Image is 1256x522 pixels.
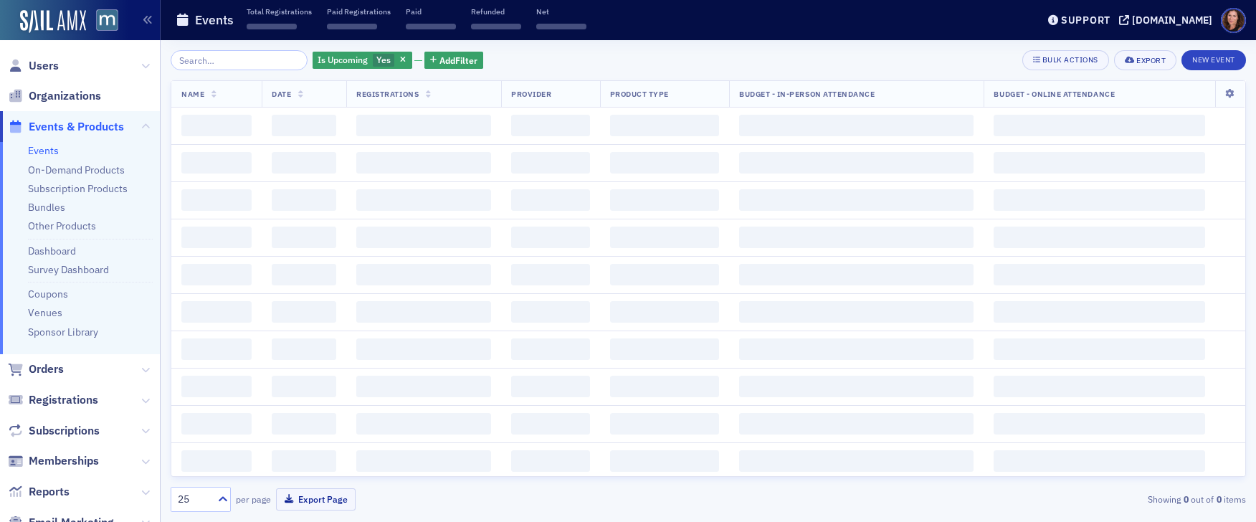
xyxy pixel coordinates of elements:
span: ‌ [536,24,586,29]
span: ‌ [739,189,974,211]
span: Users [29,58,59,74]
span: ‌ [272,189,336,211]
span: ‌ [356,450,491,472]
span: ‌ [272,227,336,248]
span: ‌ [994,227,1205,248]
input: Search… [171,50,308,70]
p: Total Registrations [247,6,312,16]
a: Survey Dashboard [28,263,109,276]
button: Export [1114,50,1176,70]
div: 25 [178,492,209,507]
span: Registrations [356,89,419,99]
span: ‌ [511,338,590,360]
div: Showing out of items [898,493,1246,506]
span: ‌ [610,115,719,136]
span: Budget - Online Attendance [994,89,1115,99]
span: ‌ [356,189,491,211]
span: ‌ [356,413,491,435]
a: Bundles [28,201,65,214]
span: ‌ [272,115,336,136]
div: Yes [313,52,412,70]
span: ‌ [610,152,719,174]
button: Export Page [276,488,356,511]
a: Users [8,58,59,74]
span: ‌ [181,189,252,211]
span: ‌ [181,264,252,285]
span: ‌ [610,338,719,360]
span: ‌ [356,338,491,360]
a: Dashboard [28,245,76,257]
strong: 0 [1181,493,1191,506]
span: ‌ [181,450,252,472]
strong: 0 [1214,493,1224,506]
span: ‌ [994,189,1205,211]
p: Refunded [471,6,521,16]
span: ‌ [610,376,719,397]
span: ‌ [181,152,252,174]
span: ‌ [610,301,719,323]
a: Subscriptions [8,423,100,439]
span: Subscriptions [29,423,100,439]
span: ‌ [739,413,974,435]
span: ‌ [994,115,1205,136]
span: ‌ [994,450,1205,472]
span: ‌ [994,413,1205,435]
span: Name [181,89,204,99]
span: ‌ [739,338,974,360]
span: ‌ [356,301,491,323]
label: per page [236,493,271,506]
p: Paid [406,6,456,16]
span: ‌ [739,264,974,285]
a: On-Demand Products [28,163,125,176]
a: Sponsor Library [28,326,98,338]
span: ‌ [247,24,297,29]
a: Reports [8,484,70,500]
h1: Events [195,11,234,29]
span: ‌ [511,227,590,248]
span: ‌ [739,301,974,323]
span: ‌ [739,115,974,136]
div: Support [1061,14,1110,27]
div: Export [1136,57,1166,65]
a: Registrations [8,392,98,408]
span: ‌ [181,301,252,323]
span: ‌ [181,376,252,397]
span: Reports [29,484,70,500]
span: Date [272,89,291,99]
span: ‌ [272,338,336,360]
span: ‌ [610,264,719,285]
span: ‌ [356,227,491,248]
a: View Homepage [86,9,118,34]
span: ‌ [994,338,1205,360]
span: ‌ [327,24,377,29]
img: SailAMX [96,9,118,32]
span: ‌ [272,376,336,397]
button: New Event [1181,50,1246,70]
span: Provider [511,89,551,99]
a: Events [28,144,59,157]
span: ‌ [511,115,590,136]
span: ‌ [181,338,252,360]
a: Orders [8,361,64,377]
span: ‌ [356,264,491,285]
span: ‌ [406,24,456,29]
span: ‌ [356,115,491,136]
span: Memberships [29,453,99,469]
img: SailAMX [20,10,86,33]
span: ‌ [511,301,590,323]
a: Subscription Products [28,182,128,195]
span: Yes [376,54,391,65]
span: ‌ [511,376,590,397]
span: ‌ [511,450,590,472]
a: New Event [1181,52,1246,65]
span: ‌ [739,152,974,174]
span: ‌ [272,152,336,174]
span: ‌ [739,376,974,397]
span: ‌ [272,264,336,285]
span: ‌ [610,450,719,472]
span: ‌ [471,24,521,29]
a: Coupons [28,288,68,300]
a: Venues [28,306,62,319]
span: ‌ [181,413,252,435]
